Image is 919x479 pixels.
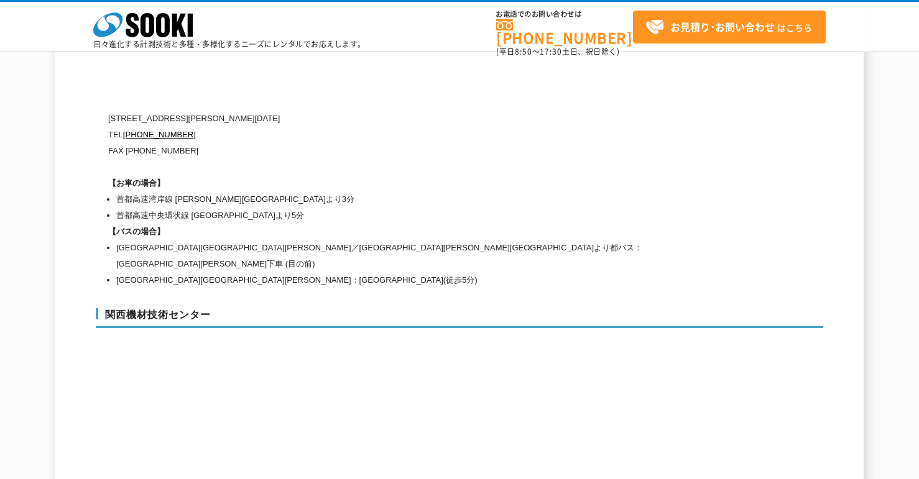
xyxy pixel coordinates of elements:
[93,40,366,48] p: 日々進化する計測技術と多種・多様化するニーズにレンタルでお応えします。
[108,175,705,191] h1: 【お車の場合】
[633,11,826,43] a: お見積り･お問い合わせはこちら
[540,46,562,57] span: 17:30
[496,46,619,57] span: (平日 ～ 土日、祝日除く)
[108,127,705,143] p: TEL
[496,19,633,45] a: [PHONE_NUMBER]
[515,46,532,57] span: 8:50
[116,191,705,208] li: 首都高速湾岸線 [PERSON_NAME][GEOGRAPHIC_DATA]より3分
[496,11,633,18] span: お電話でのお問い合わせは
[108,111,705,127] p: [STREET_ADDRESS][PERSON_NAME][DATE]
[116,272,705,288] li: [GEOGRAPHIC_DATA][GEOGRAPHIC_DATA][PERSON_NAME]：[GEOGRAPHIC_DATA](徒歩5分)
[123,130,196,139] a: [PHONE_NUMBER]
[670,19,775,34] strong: お見積り･お問い合わせ
[116,240,705,272] li: [GEOGRAPHIC_DATA][GEOGRAPHIC_DATA][PERSON_NAME]／[GEOGRAPHIC_DATA][PERSON_NAME][GEOGRAPHIC_DATA]より...
[108,143,705,159] p: FAX [PHONE_NUMBER]
[96,308,823,328] h3: 関西機材技術センター
[108,224,705,240] h1: 【バスの場合】
[645,18,812,37] span: はこちら
[116,208,705,224] li: 首都高速中央環状線 [GEOGRAPHIC_DATA]より5分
